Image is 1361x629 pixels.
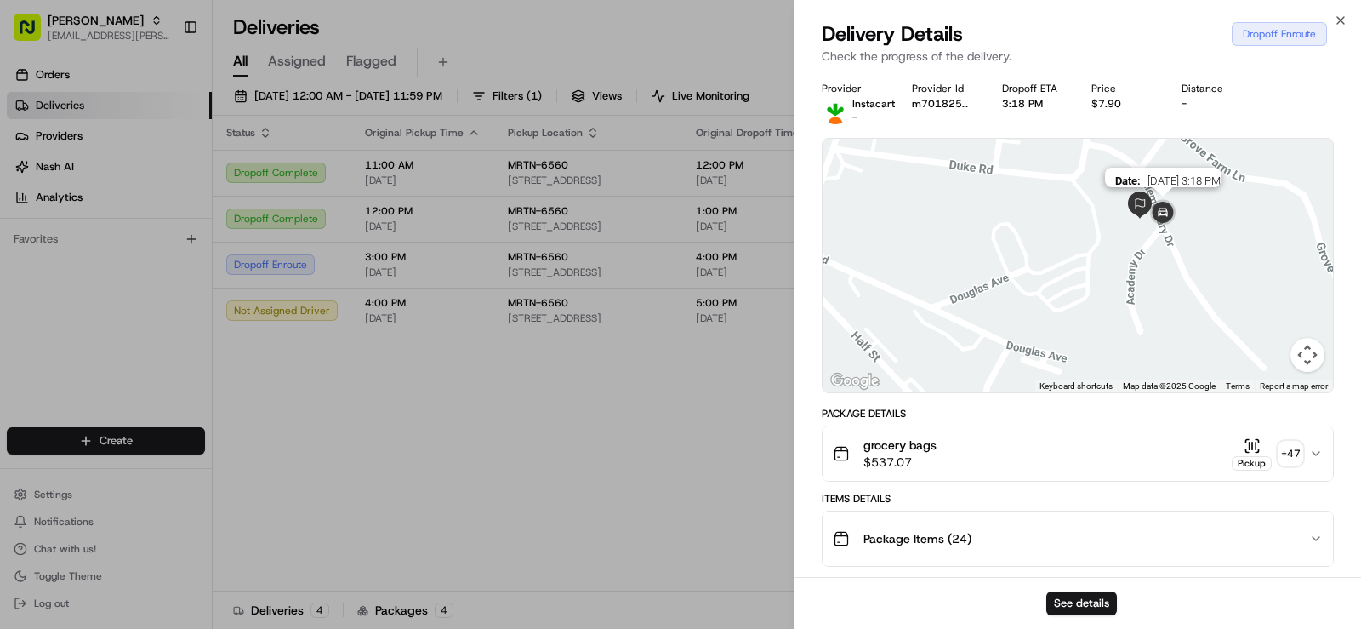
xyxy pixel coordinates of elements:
div: - [1182,97,1244,111]
div: Start new chat [58,163,279,180]
div: $7.90 [1091,97,1154,111]
div: 📗 [17,249,31,262]
div: + 47 [1278,442,1302,466]
span: Date : [1115,174,1141,187]
img: 1736555255976-a54dd68f-1ca7-489b-9aae-adbdc363a1c4 [17,163,48,193]
div: Provider [822,82,885,95]
div: Provider Id [912,82,975,95]
span: $537.07 [863,454,937,471]
a: 💻API Documentation [137,240,280,271]
a: Powered byPylon [120,288,206,301]
button: Package Items (24) [823,512,1333,566]
span: API Documentation [161,247,273,264]
div: Price [1091,82,1154,95]
img: Google [827,370,883,392]
span: grocery bags [863,437,937,454]
div: Dropoff ETA [1002,82,1065,95]
img: Nash [17,17,51,51]
button: m701825829 [912,97,975,111]
button: grocery bags$537.07Pickup+47 [823,426,1333,481]
span: Map data ©2025 Google [1123,381,1216,391]
span: Pylon [169,289,206,301]
div: We're available if you need us! [58,180,215,193]
p: Check the progress of the delivery. [822,48,1334,65]
button: Pickup+47 [1232,437,1302,471]
button: Map camera controls [1290,338,1324,372]
p: Welcome 👋 [17,68,310,95]
a: Report a map error [1260,381,1328,391]
a: Terms [1226,381,1250,391]
img: profile_instacart_ahold_partner.png [822,97,849,124]
span: Knowledge Base [34,247,130,264]
div: 3:18 PM [1002,97,1065,111]
div: Pickup [1232,456,1272,471]
span: Instacart [852,97,895,111]
button: Keyboard shortcuts [1039,380,1113,392]
span: Delivery Details [822,20,963,48]
input: Clear [44,110,281,128]
span: Package Items ( 24 ) [863,530,971,547]
button: See details [1046,592,1117,615]
a: Open this area in Google Maps (opens a new window) [827,370,883,392]
a: 📗Knowledge Base [10,240,137,271]
div: 💻 [144,249,157,262]
button: Pickup [1232,437,1272,471]
div: Items Details [822,492,1334,506]
div: Distance [1182,82,1244,95]
button: Start new chat [289,168,310,188]
div: Package Details [822,407,1334,420]
span: - [852,111,857,124]
span: [DATE] 3:18 PM [1147,174,1221,187]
